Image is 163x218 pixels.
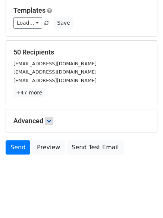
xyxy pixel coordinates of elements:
h5: Advanced [13,117,150,125]
a: Preview [32,140,65,155]
a: +47 more [13,88,45,97]
iframe: Chat Widget [126,182,163,218]
a: Templates [13,6,46,14]
a: Send [6,140,30,155]
button: Save [54,17,73,29]
a: Send Test Email [67,140,123,155]
small: [EMAIL_ADDRESS][DOMAIN_NAME] [13,61,97,66]
small: [EMAIL_ADDRESS][DOMAIN_NAME] [13,78,97,83]
h5: 50 Recipients [13,48,150,56]
small: [EMAIL_ADDRESS][DOMAIN_NAME] [13,69,97,75]
a: Load... [13,17,42,29]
